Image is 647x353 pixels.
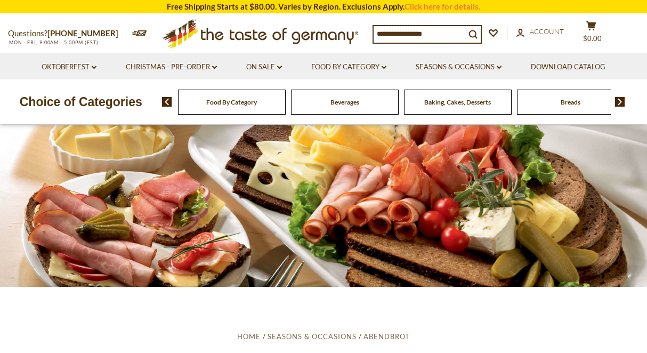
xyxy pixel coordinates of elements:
a: [PHONE_NUMBER] [47,28,118,38]
a: On Sale [246,61,282,73]
span: Account [530,27,564,36]
button: $0.00 [575,21,607,47]
a: Abendbrot [363,332,410,341]
a: Christmas - PRE-ORDER [126,61,217,73]
a: Breads [561,98,580,106]
img: next arrow [615,97,625,107]
a: Click here for details. [405,2,480,11]
a: Beverages [330,98,359,106]
a: Home [237,332,261,341]
a: Baking, Cakes, Desserts [424,98,491,106]
a: Download Catalog [531,61,605,73]
img: previous arrow [162,97,172,107]
a: Food By Category [206,98,257,106]
p: Questions? [8,27,126,41]
a: Seasons & Occasions [268,332,357,341]
span: MON - FRI, 9:00AM - 5:00PM (EST) [8,39,99,45]
a: Food By Category [311,61,386,73]
a: Oktoberfest [42,61,96,73]
a: Seasons & Occasions [416,61,502,73]
a: Account [516,26,564,38]
span: $0.00 [583,34,602,43]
